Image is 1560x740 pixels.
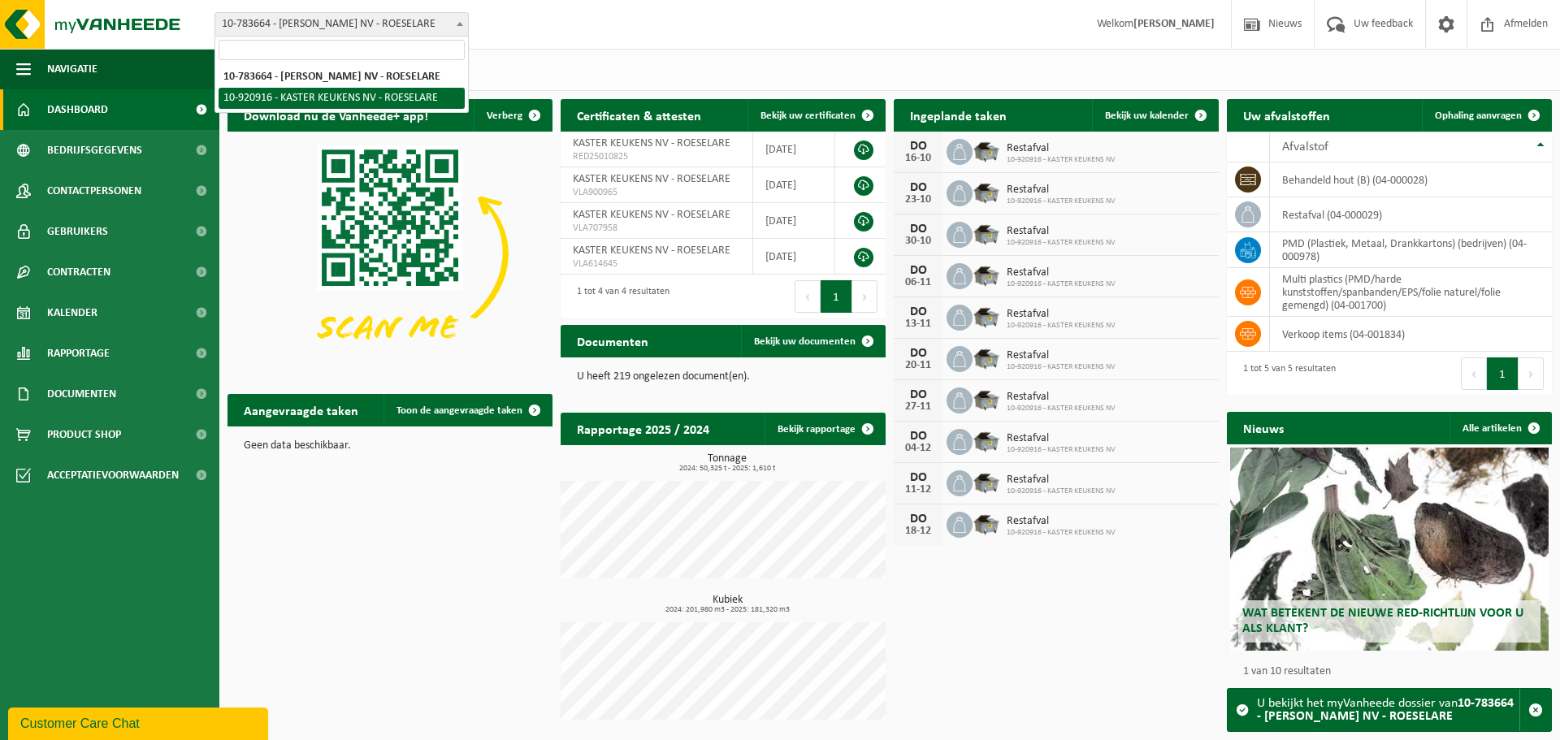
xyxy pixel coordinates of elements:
[47,89,108,130] span: Dashboard
[1257,697,1514,723] strong: 10-783664 - [PERSON_NAME] NV - ROESELARE
[47,374,116,414] span: Documenten
[753,132,835,167] td: [DATE]
[902,318,934,330] div: 13-11
[1227,412,1300,444] h2: Nieuws
[1007,279,1116,289] span: 10-920916 - KASTER KEUKENS NV
[1007,142,1116,155] span: Restafval
[1007,528,1116,538] span: 10-920916 - KASTER KEUKENS NV
[487,110,522,121] span: Verberg
[973,178,1000,206] img: WB-5000-GAL-GY-01
[1487,357,1519,390] button: 1
[1007,391,1116,404] span: Restafval
[1461,357,1487,390] button: Previous
[1270,162,1552,197] td: behandeld hout (B) (04-000028)
[973,219,1000,247] img: WB-5000-GAL-GY-01
[821,280,852,313] button: 1
[561,413,726,444] h2: Rapportage 2025 / 2024
[1235,356,1336,392] div: 1 tot 5 van 5 resultaten
[47,49,97,89] span: Navigatie
[973,136,1000,164] img: WB-5000-GAL-GY-01
[902,277,934,288] div: 06-11
[1133,18,1215,30] strong: [PERSON_NAME]
[1007,432,1116,445] span: Restafval
[47,292,97,333] span: Kalender
[902,401,934,413] div: 27-11
[902,181,934,194] div: DO
[227,99,444,131] h2: Download nu de Vanheede+ app!
[214,12,469,37] span: 10-783664 - KASTER KEUKENS NV - ROESELARE
[561,325,665,357] h2: Documenten
[561,99,717,131] h2: Certificaten & attesten
[8,704,271,740] iframe: chat widget
[1092,99,1217,132] a: Bekijk uw kalender
[902,526,934,537] div: 18-12
[753,203,835,239] td: [DATE]
[902,194,934,206] div: 23-10
[396,405,522,416] span: Toon de aangevraagde taken
[902,236,934,247] div: 30-10
[215,13,468,36] span: 10-783664 - KASTER KEUKENS NV - ROESELARE
[753,239,835,275] td: [DATE]
[741,325,884,357] a: Bekijk uw documenten
[573,186,740,199] span: VLA900965
[573,245,730,257] span: KASTER KEUKENS NV - ROESELARE
[47,211,108,252] span: Gebruikers
[1007,487,1116,496] span: 10-920916 - KASTER KEUKENS NV
[474,99,551,132] button: Verberg
[1230,448,1549,651] a: Wat betekent de nieuwe RED-richtlijn voor u als klant?
[573,209,730,221] span: KASTER KEUKENS NV - ROESELARE
[47,333,110,374] span: Rapportage
[1270,317,1552,352] td: verkoop items (04-001834)
[973,468,1000,495] img: WB-5000-GAL-GY-01
[1449,412,1550,444] a: Alle artikelen
[1007,321,1116,331] span: 10-920916 - KASTER KEUKENS NV
[569,465,886,473] span: 2024: 50,325 t - 2025: 1,610 t
[1007,225,1116,238] span: Restafval
[1270,197,1552,232] td: restafval (04-000029)
[902,430,934,443] div: DO
[47,171,141,211] span: Contactpersonen
[573,150,740,163] span: RED25010825
[1282,141,1328,154] span: Afvalstof
[754,336,856,347] span: Bekijk uw documenten
[1007,362,1116,372] span: 10-920916 - KASTER KEUKENS NV
[1007,184,1116,197] span: Restafval
[902,264,934,277] div: DO
[1519,357,1544,390] button: Next
[902,388,934,401] div: DO
[902,140,934,153] div: DO
[573,173,730,185] span: KASTER KEUKENS NV - ROESELARE
[1242,607,1523,635] span: Wat betekent de nieuwe RED-richtlijn voor u als klant?
[569,595,886,614] h3: Kubiek
[383,394,551,426] a: Toon de aangevraagde taken
[1435,110,1522,121] span: Ophaling aanvragen
[569,279,669,314] div: 1 tot 4 van 4 resultaten
[902,305,934,318] div: DO
[765,413,884,445] a: Bekijk rapportage
[795,280,821,313] button: Previous
[1007,445,1116,455] span: 10-920916 - KASTER KEUKENS NV
[1422,99,1550,132] a: Ophaling aanvragen
[902,471,934,484] div: DO
[219,67,465,88] li: 10-783664 - [PERSON_NAME] NV - ROESELARE
[47,252,110,292] span: Contracten
[573,257,740,270] span: VLA614645
[902,443,934,454] div: 04-12
[47,455,179,495] span: Acceptatievoorwaarden
[902,223,934,236] div: DO
[1007,474,1116,487] span: Restafval
[1105,110,1189,121] span: Bekijk uw kalender
[227,132,552,375] img: Download de VHEPlus App
[1007,155,1116,165] span: 10-920916 - KASTER KEUKENS NV
[973,302,1000,330] img: WB-5000-GAL-GY-01
[219,88,465,109] li: 10-920916 - KASTER KEUKENS NV - ROESELARE
[747,99,884,132] a: Bekijk uw certificaten
[902,347,934,360] div: DO
[902,484,934,495] div: 11-12
[573,222,740,235] span: VLA707958
[973,509,1000,537] img: WB-5000-GAL-GY-01
[1007,238,1116,248] span: 10-920916 - KASTER KEUKENS NV
[902,153,934,164] div: 16-10
[569,453,886,473] h3: Tonnage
